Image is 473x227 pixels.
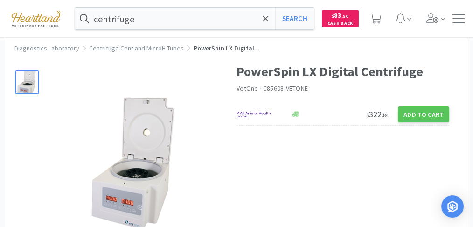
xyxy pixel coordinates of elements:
[332,11,348,20] span: 83
[275,8,314,29] button: Search
[322,6,359,31] a: $83.50Cash Back
[341,13,348,19] span: . 50
[382,112,389,119] span: . 84
[332,13,334,19] span: $
[236,84,258,92] a: VetOne
[75,8,314,29] input: Search by item, sku, manufacturer, ingredient, size...
[5,6,67,31] img: cad7bdf275c640399d9c6e0c56f98fd2_10.png
[398,106,449,122] button: Add to Cart
[14,44,79,52] a: Diagnostics Laboratory
[236,61,449,82] h1: PowerSpin LX Digital Centrifuge
[441,195,464,218] div: Open Intercom Messenger
[366,112,369,119] span: $
[327,21,353,27] span: Cash Back
[366,109,389,120] span: 322
[236,107,271,121] img: f6b2451649754179b5b4e0c70c3f7cb0_2.png
[263,84,308,92] span: C85608-VETONE
[260,84,262,92] span: ·
[89,44,184,52] a: Centrifuge Cent and MicroH Tubes
[194,44,260,52] span: PowerSpin LX Digital...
